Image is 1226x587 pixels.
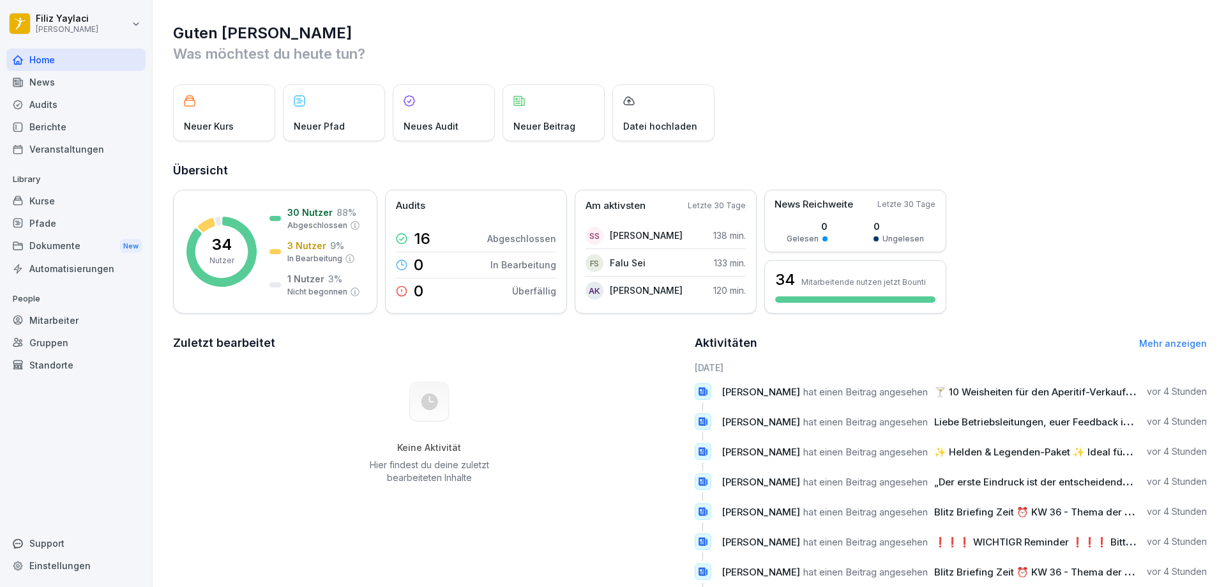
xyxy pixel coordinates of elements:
h2: Zuletzt bearbeitet [173,334,686,352]
p: 133 min. [714,256,746,270]
p: Gelesen [787,233,819,245]
p: 0 [414,257,423,273]
p: Filiz Yaylaci [36,13,98,24]
a: Gruppen [6,332,146,354]
a: DokumenteNew [6,234,146,258]
p: Abgeschlossen [487,232,556,245]
a: News [6,71,146,93]
p: vor 4 Stunden [1147,445,1207,458]
p: Nicht begonnen [287,286,347,298]
a: Home [6,49,146,71]
p: In Bearbeitung [287,253,342,264]
p: Am aktivsten [586,199,646,213]
div: Mitarbeiter [6,309,146,332]
p: 88 % [337,206,356,219]
p: 0 [414,284,423,299]
p: Nutzer [209,255,234,266]
div: Support [6,532,146,554]
span: [PERSON_NAME] [722,416,800,428]
span: [PERSON_NAME] [722,536,800,548]
div: New [120,239,142,254]
span: hat einen Beitrag angesehen [803,386,928,398]
p: 9 % [330,239,344,252]
p: 138 min. [713,229,746,242]
p: Neues Audit [404,119,458,133]
p: 3 % [328,272,342,286]
p: vor 4 Stunden [1147,415,1207,428]
span: hat einen Beitrag angesehen [803,416,928,428]
p: 120 min. [713,284,746,297]
p: 0 [874,220,924,233]
p: 3 Nutzer [287,239,326,252]
h3: 34 [775,269,795,291]
p: Neuer Pfad [294,119,345,133]
span: hat einen Beitrag angesehen [803,476,928,488]
h6: [DATE] [695,361,1207,374]
p: Neuer Beitrag [513,119,575,133]
p: vor 4 Stunden [1147,505,1207,518]
p: In Bearbeitung [490,258,556,271]
span: hat einen Beitrag angesehen [803,446,928,458]
p: Audits [396,199,425,213]
p: vor 4 Stunden [1147,475,1207,488]
p: 16 [414,231,430,247]
a: Automatisierungen [6,257,146,280]
a: Kurse [6,190,146,212]
a: Einstellungen [6,554,146,577]
h2: Aktivitäten [695,334,757,352]
span: [PERSON_NAME] [722,476,800,488]
a: Pfade [6,212,146,234]
p: 30 Nutzer [287,206,333,219]
div: Dokumente [6,234,146,258]
span: [PERSON_NAME] [722,566,800,578]
span: hat einen Beitrag angesehen [803,566,928,578]
p: Datei hochladen [623,119,697,133]
p: Mitarbeitende nutzen jetzt Bounti [801,277,926,287]
span: [PERSON_NAME] [722,446,800,458]
span: [PERSON_NAME] [722,386,800,398]
h5: Keine Aktivität [365,442,494,454]
p: Letzte 30 Tage [877,199,935,210]
p: vor 4 Stunden [1147,565,1207,578]
p: People [6,289,146,309]
p: Hier findest du deine zuletzt bearbeiteten Inhalte [365,459,494,484]
p: Letzte 30 Tage [688,200,746,211]
p: 1 Nutzer [287,272,324,286]
a: Audits [6,93,146,116]
h2: Übersicht [173,162,1207,179]
p: Was möchtest du heute tun? [173,43,1207,64]
p: 0 [787,220,828,233]
span: hat einen Beitrag angesehen [803,506,928,518]
p: Falu Sei [610,256,646,270]
p: 34 [212,237,232,252]
a: Berichte [6,116,146,138]
p: vor 4 Stunden [1147,385,1207,398]
a: Mehr anzeigen [1139,338,1207,349]
p: Neuer Kurs [184,119,234,133]
span: [PERSON_NAME] [722,506,800,518]
div: AK [586,282,603,300]
p: Abgeschlossen [287,220,347,231]
p: [PERSON_NAME] [610,229,683,242]
p: News Reichweite [775,197,853,212]
p: Ungelesen [882,233,924,245]
div: FS [586,254,603,272]
p: vor 4 Stunden [1147,535,1207,548]
span: hat einen Beitrag angesehen [803,536,928,548]
p: Überfällig [512,284,556,298]
a: Veranstaltungen [6,138,146,160]
div: SS [586,227,603,245]
a: Standorte [6,354,146,376]
p: Library [6,169,146,190]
